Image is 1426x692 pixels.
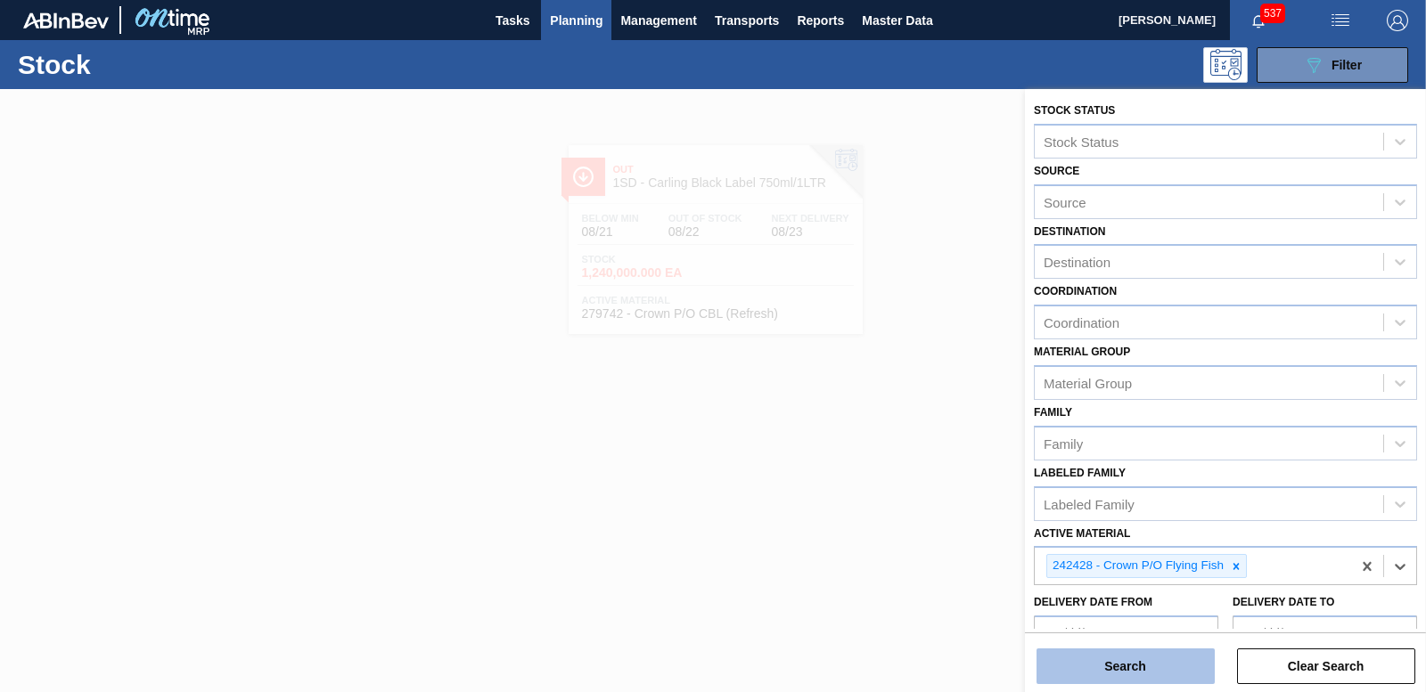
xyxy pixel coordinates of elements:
div: Programming: no user selected [1203,47,1248,83]
span: 537 [1260,4,1285,23]
img: userActions [1330,10,1351,31]
button: Filter [1257,47,1408,83]
label: Active Material [1034,527,1130,540]
div: Coordination [1044,315,1119,330]
img: TNhmsLtSVTkK8tSr43FrP2fwEKptu5GPRR3wAAAABJRU5ErkJggg== [23,12,109,28]
div: Destination [1044,255,1110,270]
label: Family [1034,406,1072,419]
span: Management [620,10,697,31]
label: Source [1034,165,1079,177]
span: Reports [797,10,844,31]
div: Material Group [1044,375,1132,390]
span: Master Data [862,10,932,31]
div: Source [1044,194,1086,209]
input: mm/dd/yyyy [1233,615,1417,651]
div: Stock Status [1044,134,1119,149]
span: Transports [715,10,779,31]
label: Delivery Date from [1034,596,1152,608]
img: Logout [1387,10,1408,31]
div: 242428 - Crown P/O Flying Fish [1047,555,1226,577]
div: Family [1044,436,1083,451]
label: Stock Status [1034,104,1115,117]
label: Coordination [1034,285,1117,297]
label: Destination [1034,225,1105,238]
button: Notifications [1230,8,1287,33]
div: Labeled Family [1044,496,1135,511]
label: Delivery Date to [1233,596,1334,608]
label: Labeled Family [1034,467,1126,479]
input: mm/dd/yyyy [1034,615,1218,651]
label: Material Group [1034,346,1130,358]
span: Tasks [493,10,532,31]
h1: Stock [18,54,276,75]
span: Planning [550,10,602,31]
span: Filter [1332,58,1362,72]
